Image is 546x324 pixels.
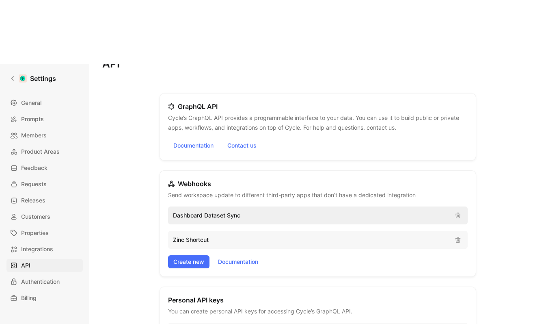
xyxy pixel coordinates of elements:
a: Documentation [213,255,263,268]
a: Product Areas [6,145,83,158]
span: Product Areas [21,147,60,157]
span: Requests [21,179,47,189]
span: Integrations [21,244,53,254]
h1: API [102,59,533,69]
a: Requests [6,178,83,191]
span: Releases [21,196,45,205]
span: API [21,261,30,270]
h2: GraphQL API [168,102,218,111]
span: Properties [21,228,49,238]
a: Customers [6,210,83,223]
a: Prompts [6,113,83,126]
a: Billing [6,291,83,304]
p: You can create personal API keys for accessing Cycle’s GraphQL API. [168,307,352,316]
h2: Webhooks [168,179,211,189]
p: Cycle’s GraphQL API provides a programmable interface to your data. You can use it to build publi... [168,113,468,133]
h1: Settings [30,74,56,83]
span: Create new [173,257,204,267]
a: General [6,96,83,109]
a: Releases [6,194,83,207]
a: Properties [6,226,83,239]
h2: Personal API keys [168,295,224,305]
a: Documentation [168,139,219,152]
span: Authentication [21,277,60,287]
button: Contact us [222,139,262,152]
a: Integrations [6,243,83,256]
a: Members [6,129,83,142]
p: Send workspace update to different third-party apps that don’t have a dedicated integration [168,190,416,200]
span: Prompts [21,114,44,124]
a: API [6,259,83,272]
span: Billing [21,293,37,303]
a: Settings [6,70,59,87]
span: Contact us [227,141,257,150]
span: General [21,98,41,108]
p: Dashboard Dataset Sync [173,211,448,220]
button: Create new [168,255,209,268]
span: Customers [21,212,50,222]
p: Zinc Shortcut [173,235,448,245]
span: Feedback [21,163,47,173]
a: Authentication [6,275,83,288]
a: Feedback [6,161,83,174]
span: Members [21,130,47,140]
